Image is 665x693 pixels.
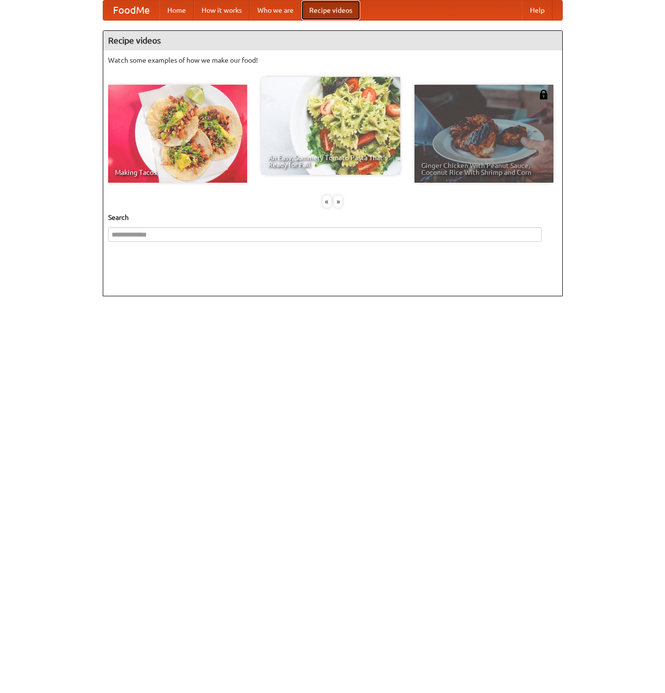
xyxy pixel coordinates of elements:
span: Making Tacos [115,169,240,176]
p: Watch some examples of how we make our food! [108,55,557,65]
a: Home [160,0,194,20]
a: Making Tacos [108,85,247,183]
h5: Search [108,213,557,222]
span: An Easy, Summery Tomato Pasta That's Ready for Fall [268,154,393,168]
a: Who we are [250,0,301,20]
a: FoodMe [103,0,160,20]
a: Help [522,0,552,20]
a: How it works [194,0,250,20]
div: » [334,195,343,208]
div: « [322,195,331,208]
a: An Easy, Summery Tomato Pasta That's Ready for Fall [261,77,400,175]
h4: Recipe videos [103,31,562,50]
a: Recipe videos [301,0,360,20]
img: 483408.png [539,90,549,99]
